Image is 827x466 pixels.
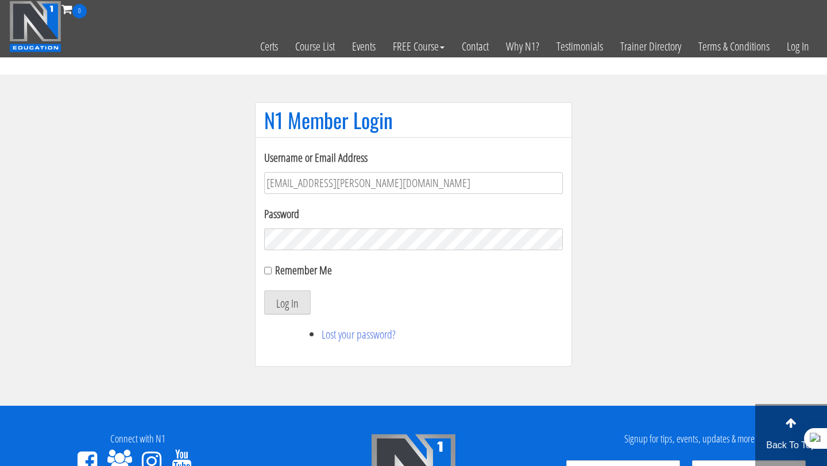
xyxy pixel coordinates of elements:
[61,1,87,17] a: 0
[264,108,563,131] h1: N1 Member Login
[612,18,690,75] a: Trainer Directory
[322,327,396,342] a: Lost your password?
[264,205,563,223] label: Password
[252,18,287,75] a: Certs
[72,4,87,18] span: 0
[560,433,818,445] h4: Signup for tips, events, updates & more
[778,18,818,75] a: Log In
[453,18,497,75] a: Contact
[264,290,311,314] button: Log In
[548,18,612,75] a: Testimonials
[287,18,343,75] a: Course List
[497,18,548,75] a: Why N1?
[9,1,61,52] img: n1-education
[343,18,384,75] a: Events
[275,262,332,278] label: Remember Me
[9,433,267,445] h4: Connect with N1
[384,18,453,75] a: FREE Course
[690,18,778,75] a: Terms & Conditions
[264,149,563,166] label: Username or Email Address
